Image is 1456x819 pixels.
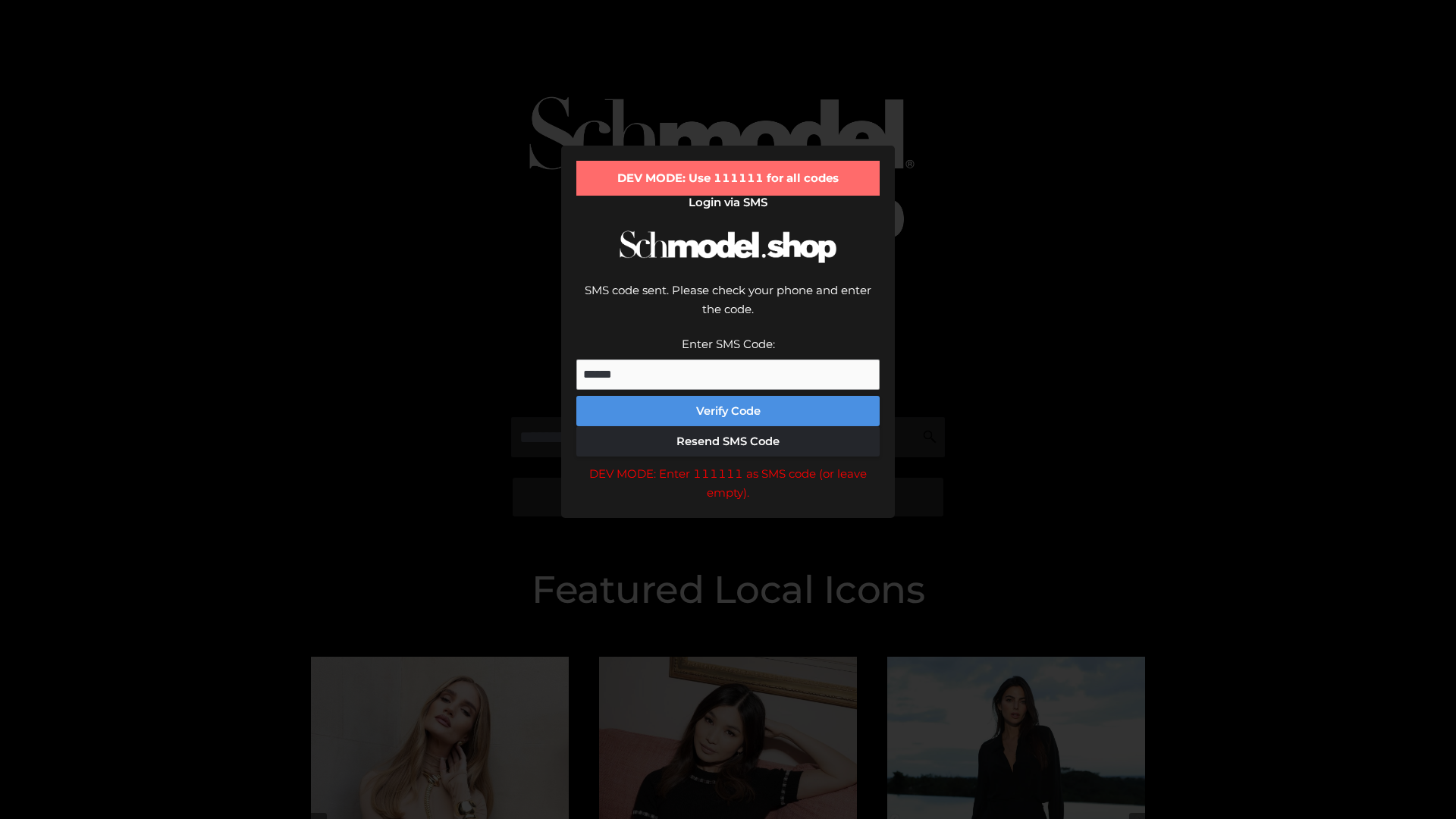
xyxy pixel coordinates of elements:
button: Verify Code [576,396,880,426]
div: DEV MODE: Use 111111 for all codes [576,161,880,196]
label: Enter SMS Code: [682,337,775,351]
h2: Login via SMS [576,196,880,209]
button: Resend SMS Code [576,426,880,457]
div: SMS code sent. Please check your phone and enter the code. [576,281,880,334]
img: Schmodel Logo [614,217,842,277]
div: DEV MODE: Enter 111111 as SMS code (or leave empty). [576,464,880,503]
